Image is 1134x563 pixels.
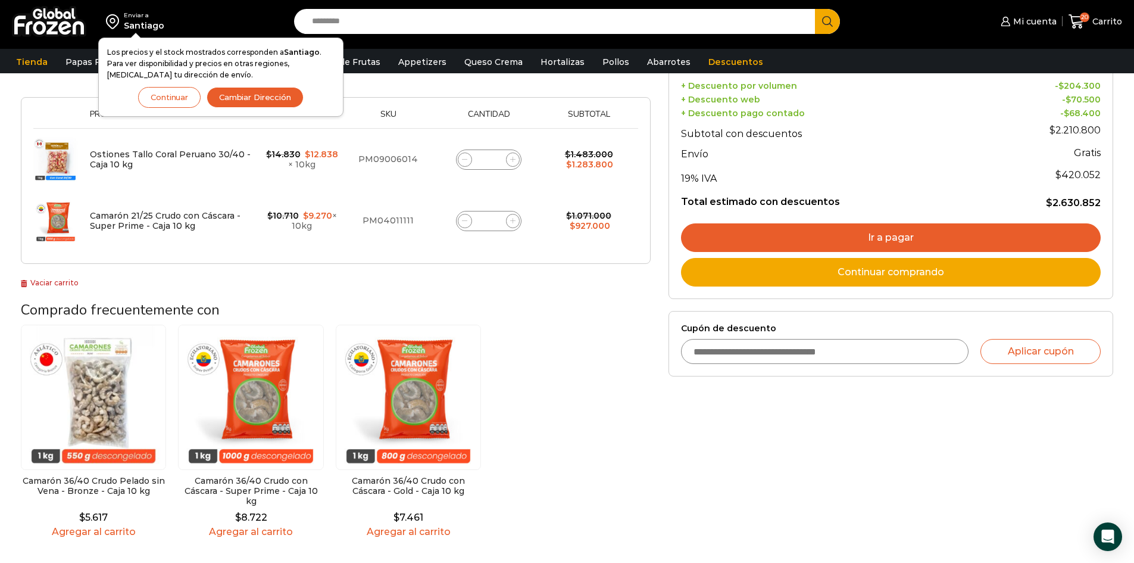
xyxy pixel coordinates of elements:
[1064,108,1069,119] span: $
[1055,169,1101,181] span: 420.052
[90,149,251,170] a: Ostiones Tallo Coral Peruano 30/40 - Caja 10 kg
[306,51,386,73] a: Pulpa de Frutas
[305,149,338,160] bdi: 12.838
[336,476,481,496] h2: Camarón 36/40 Crudo con Cáscara - Gold - Caja 10 kg
[681,91,985,105] th: + Descuento web
[681,78,985,92] th: + Descuento por volumen
[21,300,220,319] span: Comprado frecuentemente con
[1049,125,1055,136] span: $
[1074,147,1101,158] strong: Gratis
[344,129,432,191] td: PM09006014
[392,51,452,73] a: Appetizers
[393,512,423,523] bdi: 7.461
[21,278,79,287] a: Vaciar carrito
[267,210,273,221] span: $
[985,105,1101,119] td: -
[641,51,696,73] a: Abarrotes
[1069,8,1122,36] a: 20 Carrito
[267,210,299,221] bdi: 10.710
[178,476,323,506] h2: Camarón 36/40 Crudo con Cáscara - Super Prime - Caja 10 kg
[565,149,570,160] span: $
[681,105,985,119] th: + Descuento pago contado
[1064,108,1101,119] bdi: 68.400
[235,512,241,523] span: $
[681,223,1101,252] a: Ir a pagar
[106,11,124,32] img: address-field-icon.svg
[596,51,635,73] a: Pollos
[702,51,769,73] a: Descuentos
[681,324,1101,334] label: Cupón de descuento
[60,51,126,73] a: Papas Fritas
[1080,13,1089,22] span: 20
[21,476,166,496] h2: Camarón 36/40 Crudo Pelado sin Vena - Bronze - Caja 10 kg
[344,110,432,128] th: Sku
[79,512,108,523] bdi: 5.617
[566,159,613,170] bdi: 1.283.800
[393,512,399,523] span: $
[260,190,345,251] td: × 10kg
[681,163,985,187] th: 19% IVA
[535,51,591,73] a: Hortalizas
[266,149,301,160] bdi: 14.830
[284,48,320,57] strong: Santiago
[344,190,432,251] td: PM04011111
[998,10,1056,33] a: Mi cuenta
[90,210,240,231] a: Camarón 21/25 Crudo con Cáscara - Super Prime - Caja 10 kg
[207,87,304,108] button: Cambiar Dirección
[566,210,571,221] span: $
[336,526,481,537] a: Agregar al carrito
[79,512,85,523] span: $
[545,110,632,128] th: Subtotal
[1066,94,1071,105] span: $
[566,210,611,221] bdi: 1.071.000
[107,46,335,81] p: Los precios y el stock mostrados corresponden a . Para ver disponibilidad y precios en otras regi...
[178,526,323,537] a: Agregar al carrito
[10,51,54,73] a: Tienda
[305,149,310,160] span: $
[84,110,260,128] th: Producto
[266,149,271,160] span: $
[433,110,546,128] th: Cantidad
[458,51,529,73] a: Queso Crema
[681,187,985,210] th: Total estimado con descuentos
[681,142,985,163] th: Envío
[138,87,201,108] button: Continuar
[565,149,613,160] bdi: 1.483.000
[980,339,1101,364] button: Aplicar cupón
[124,20,164,32] div: Santiago
[985,91,1101,105] td: -
[985,78,1101,92] td: -
[303,210,308,221] span: $
[21,526,166,537] a: Agregar al carrito
[570,220,610,231] bdi: 927.000
[303,210,332,221] bdi: 9.270
[1058,80,1064,91] span: $
[1046,197,1052,209] span: $
[235,512,267,523] bdi: 8.722
[1094,522,1122,551] div: Open Intercom Messenger
[480,213,497,229] input: Product quantity
[480,151,497,168] input: Product quantity
[1089,15,1122,27] span: Carrito
[1046,197,1101,209] bdi: 2.630.852
[1049,125,1101,136] bdi: 2.210.800
[566,159,571,170] span: $
[260,129,345,191] td: × 10kg
[260,110,345,128] th: Precio
[815,9,840,34] button: Search button
[124,11,164,20] div: Enviar a
[1010,15,1057,27] span: Mi cuenta
[1058,80,1101,91] bdi: 204.300
[1055,169,1061,181] span: $
[570,220,575,231] span: $
[1066,94,1101,105] bdi: 70.500
[681,258,1101,287] a: Continuar comprando
[681,119,985,142] th: Subtotal con descuentos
